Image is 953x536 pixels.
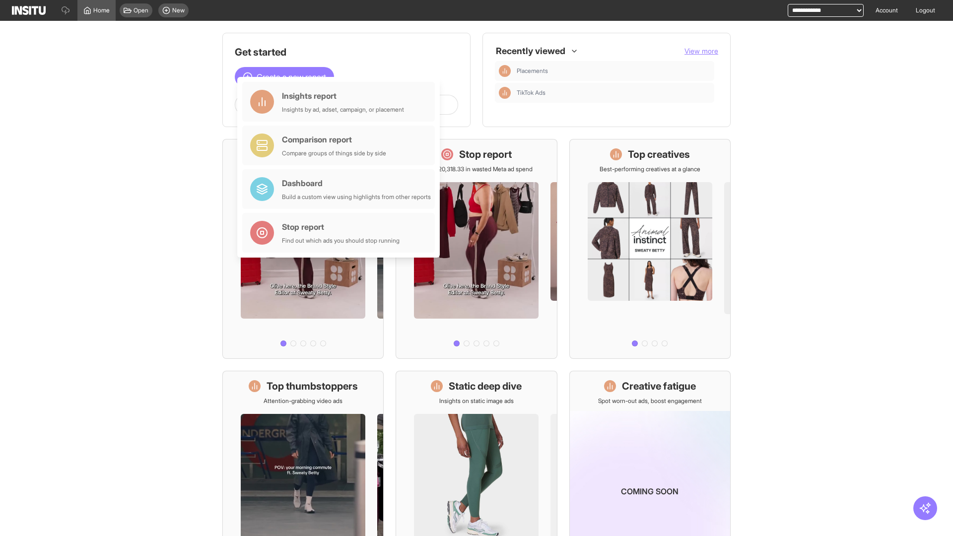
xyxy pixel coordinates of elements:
[499,65,511,77] div: Insights
[684,46,718,56] button: View more
[396,139,557,359] a: Stop reportSave £20,318.33 in wasted Meta ad spend
[264,397,342,405] p: Attention-grabbing video ads
[235,45,458,59] h1: Get started
[517,89,710,97] span: TikTok Ads
[282,237,400,245] div: Find out which ads you should stop running
[684,47,718,55] span: View more
[282,106,404,114] div: Insights by ad, adset, campaign, or placement
[449,379,522,393] h1: Static deep dive
[517,89,545,97] span: TikTok Ads
[420,165,533,173] p: Save £20,318.33 in wasted Meta ad spend
[569,139,731,359] a: Top creativesBest-performing creatives at a glance
[517,67,548,75] span: Placements
[282,193,431,201] div: Build a custom view using highlights from other reports
[134,6,148,14] span: Open
[499,87,511,99] div: Insights
[600,165,700,173] p: Best-performing creatives at a glance
[282,149,386,157] div: Compare groups of things side by side
[282,177,431,189] div: Dashboard
[282,221,400,233] div: Stop report
[459,147,512,161] h1: Stop report
[439,397,514,405] p: Insights on static image ads
[172,6,185,14] span: New
[235,67,334,87] button: Create a new report
[93,6,110,14] span: Home
[267,379,358,393] h1: Top thumbstoppers
[282,134,386,145] div: Comparison report
[282,90,404,102] div: Insights report
[222,139,384,359] a: What's live nowSee all active ads instantly
[257,71,326,83] span: Create a new report
[517,67,710,75] span: Placements
[628,147,690,161] h1: Top creatives
[12,6,46,15] img: Logo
